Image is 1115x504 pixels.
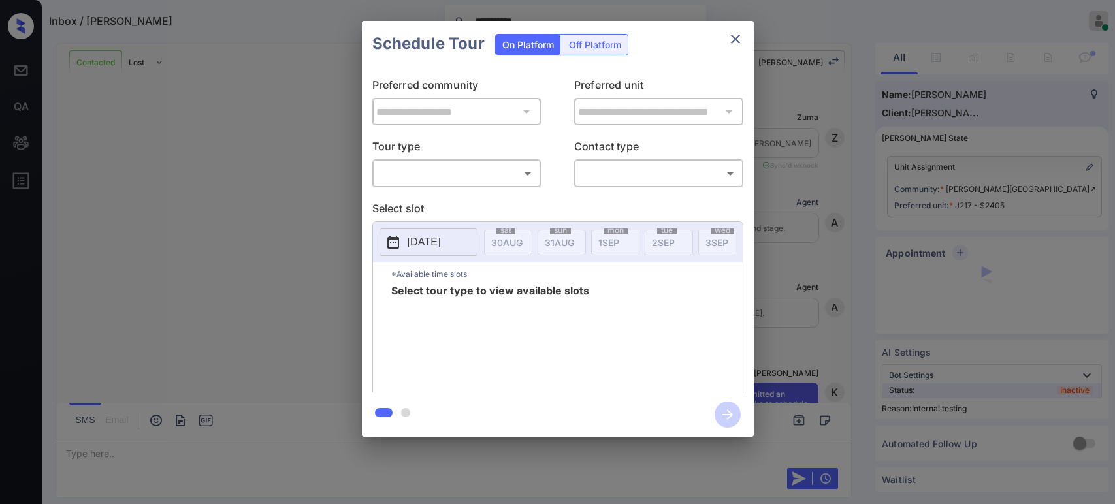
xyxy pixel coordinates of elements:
span: Select tour type to view available slots [391,285,589,390]
button: [DATE] [380,228,477,256]
p: [DATE] [408,234,441,250]
div: On Platform [496,35,560,55]
div: Off Platform [562,35,628,55]
p: *Available time slots [391,262,743,285]
button: close [722,26,749,52]
p: Preferred community [372,77,541,98]
p: Tour type [372,138,541,159]
p: Select slot [372,200,743,221]
h2: Schedule Tour [362,21,495,67]
p: Contact type [574,138,743,159]
p: Preferred unit [574,77,743,98]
